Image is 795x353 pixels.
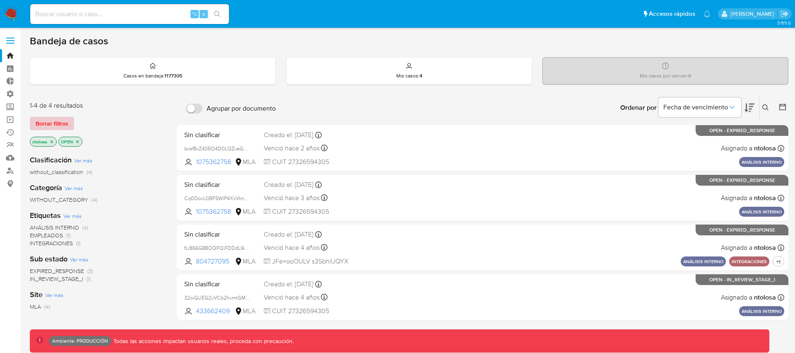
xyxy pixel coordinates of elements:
p: Ambiente: PRODUCCIÓN [52,339,108,343]
input: Buscar usuario o caso... [30,9,229,19]
span: Accesos rápidos [649,10,695,18]
a: Notificaciones [703,10,711,17]
p: nicolas.tolosa@mercadolibre.com [730,10,777,18]
a: Salir [780,10,789,18]
span: s [202,10,205,18]
span: ⌥ [191,10,198,18]
button: search-icon [209,8,226,20]
p: Todas las acciones impactan usuarios reales, proceda con precaución. [111,337,294,345]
